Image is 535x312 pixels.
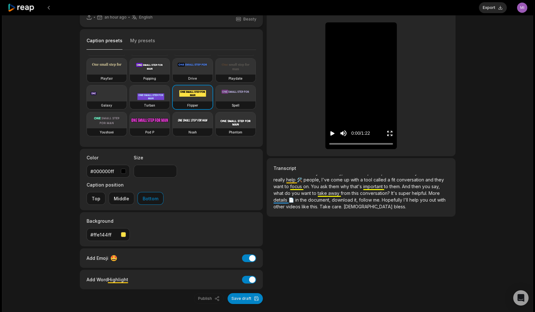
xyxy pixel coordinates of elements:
span: conversation [397,177,425,182]
label: Caption position [87,181,163,188]
h3: Playfair [101,76,113,81]
span: Highlight [108,277,128,282]
span: do [285,190,292,196]
div: #ffe144ff [90,231,118,238]
span: help [409,197,420,203]
span: download [332,197,354,203]
label: Size [134,154,177,161]
span: help [286,177,297,182]
span: them. [389,184,402,189]
span: then [412,184,422,189]
button: Export [479,2,507,13]
h3: Playdate [229,76,242,81]
span: on. [303,184,311,189]
span: conversation? [360,190,391,196]
span: with [351,177,360,182]
span: [DEMOGRAPHIC_DATA] [344,204,394,209]
h3: Transcript [273,165,448,172]
label: Color [87,154,130,161]
span: focus [290,184,303,189]
button: Bottom [138,192,163,205]
span: why [340,184,350,189]
span: fit [391,177,397,182]
span: Hopefully [382,197,404,203]
span: it, [354,197,359,203]
h3: Youshaei [100,130,114,135]
span: a [360,177,364,182]
span: you [292,190,301,196]
span: this. [310,204,320,209]
span: other [273,204,286,209]
span: say, [431,184,440,189]
span: care. [332,204,344,209]
h3: Pod P [145,130,154,135]
span: to [312,190,318,196]
span: an hour ago [104,15,127,20]
span: come [331,177,344,182]
span: to [285,184,290,189]
button: Publish [194,293,224,304]
span: and [425,177,435,182]
button: #000000ff [87,165,130,178]
span: ask [320,184,329,189]
button: Enter Fullscreen [387,127,393,139]
h3: Spell [232,103,239,108]
button: My presets [130,37,155,50]
div: #000000ff [90,168,118,175]
button: Save draft [228,293,263,304]
span: English [139,15,153,20]
span: tool [364,177,373,182]
span: important [363,184,384,189]
span: Take [320,204,332,209]
button: Play video [329,127,336,139]
button: Caption presets [87,37,122,50]
button: #ffe144ff [87,228,130,241]
span: document, [308,197,332,203]
span: helpful. [412,190,429,196]
span: follow [359,197,373,203]
span: super [398,190,412,196]
span: Add Emoji [87,255,108,261]
span: take [318,190,328,196]
button: Mute sound [339,129,347,137]
span: this [352,190,360,196]
span: I'll [404,197,409,203]
span: a [388,177,391,182]
h3: Galaxy [101,103,112,108]
span: bless. [394,204,406,209]
span: It's [391,190,398,196]
span: want [301,190,312,196]
h3: Flipper [187,103,198,108]
span: them [329,184,340,189]
span: up [344,177,351,182]
span: More [429,190,440,196]
span: videos [286,204,302,209]
div: 0:00 / 1:22 [351,130,370,137]
span: you [420,197,429,203]
span: And [402,184,412,189]
h3: Phantom [229,130,242,135]
h3: Popping [143,76,156,81]
span: people, [304,177,322,182]
span: I've [322,177,331,182]
span: me. [373,197,382,203]
span: to [384,184,389,189]
span: you [422,184,431,189]
span: like [302,204,310,209]
h3: Drive [188,76,197,81]
h3: Noah [188,130,197,135]
span: with [437,197,446,203]
button: Top [87,192,105,205]
span: Beasty [243,16,256,22]
span: the [300,197,308,203]
span: called [373,177,388,182]
span: You [311,184,320,189]
span: away [328,190,341,196]
h3: Turban [144,103,155,108]
span: what [273,190,285,196]
button: Middle [109,192,134,205]
span: out [429,197,437,203]
div: Open Intercom Messenger [513,290,529,306]
span: really [273,177,286,182]
span: details [273,197,288,203]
